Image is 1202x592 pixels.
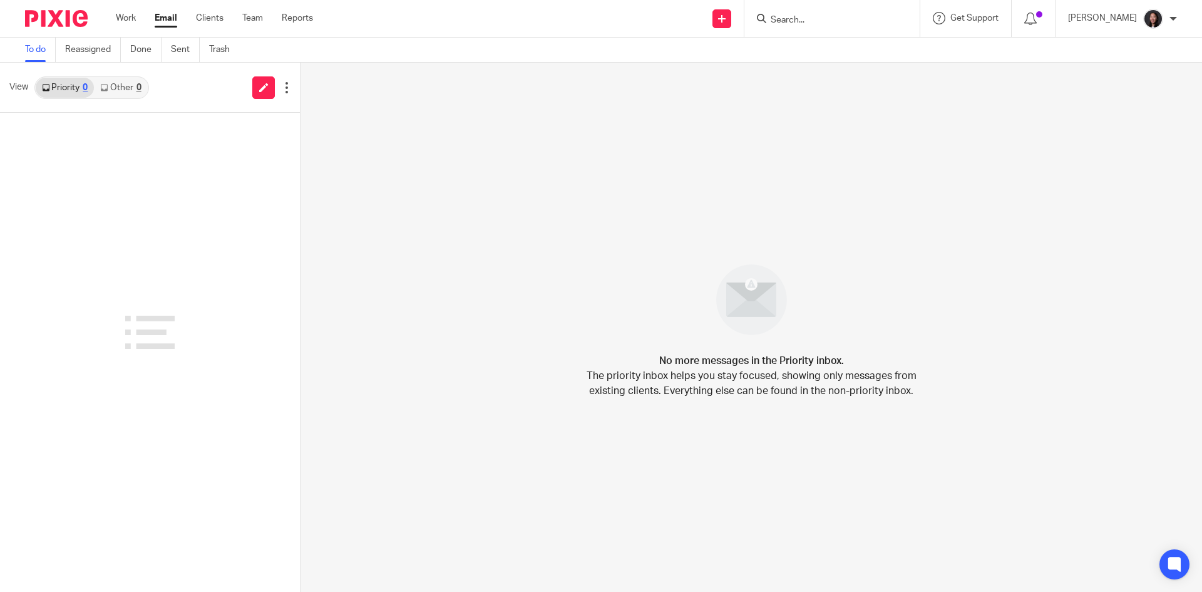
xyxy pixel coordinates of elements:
a: Team [242,12,263,24]
span: View [9,81,28,94]
a: Reports [282,12,313,24]
p: [PERSON_NAME] [1068,12,1137,24]
a: Work [116,12,136,24]
div: 0 [83,83,88,92]
span: Get Support [950,14,999,23]
a: Priority0 [36,78,94,98]
img: Lili%20square.jpg [1143,9,1163,29]
img: image [708,256,795,343]
img: Pixie [25,10,88,27]
a: Trash [209,38,239,62]
a: Clients [196,12,223,24]
div: 0 [136,83,141,92]
a: Reassigned [65,38,121,62]
a: To do [25,38,56,62]
a: Done [130,38,162,62]
a: Other0 [94,78,147,98]
a: Sent [171,38,200,62]
a: Email [155,12,177,24]
h4: No more messages in the Priority inbox. [659,353,844,368]
input: Search [769,15,882,26]
p: The priority inbox helps you stay focused, showing only messages from existing clients. Everythin... [585,368,917,398]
